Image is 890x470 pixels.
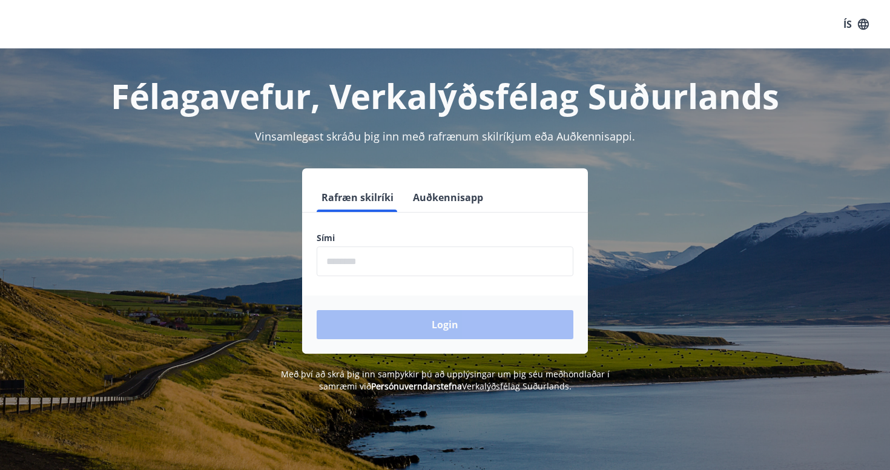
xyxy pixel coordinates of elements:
[408,183,488,212] button: Auðkennisapp
[24,73,866,119] h1: Félagavefur, Verkalýðsfélag Suðurlands
[255,129,635,144] span: Vinsamlegast skráðu þig inn með rafrænum skilríkjum eða Auðkennisappi.
[281,368,610,392] span: Með því að skrá þig inn samþykkir þú að upplýsingar um þig séu meðhöndlaðar í samræmi við Verkalý...
[317,183,398,212] button: Rafræn skilríki
[837,13,875,35] button: ÍS
[317,232,573,244] label: Sími
[371,380,462,392] a: Persónuverndarstefna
